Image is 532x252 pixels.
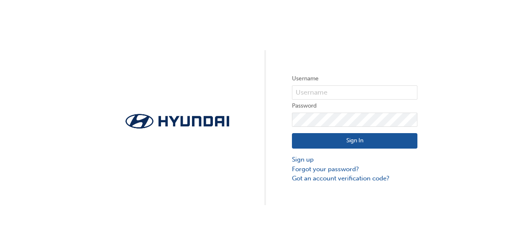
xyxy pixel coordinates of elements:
button: Sign In [292,133,417,149]
input: Username [292,85,417,100]
a: Sign up [292,155,417,165]
label: Password [292,101,417,111]
label: Username [292,74,417,84]
a: Forgot your password? [292,165,417,174]
img: Trak [115,111,240,131]
a: Got an account verification code? [292,174,417,183]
